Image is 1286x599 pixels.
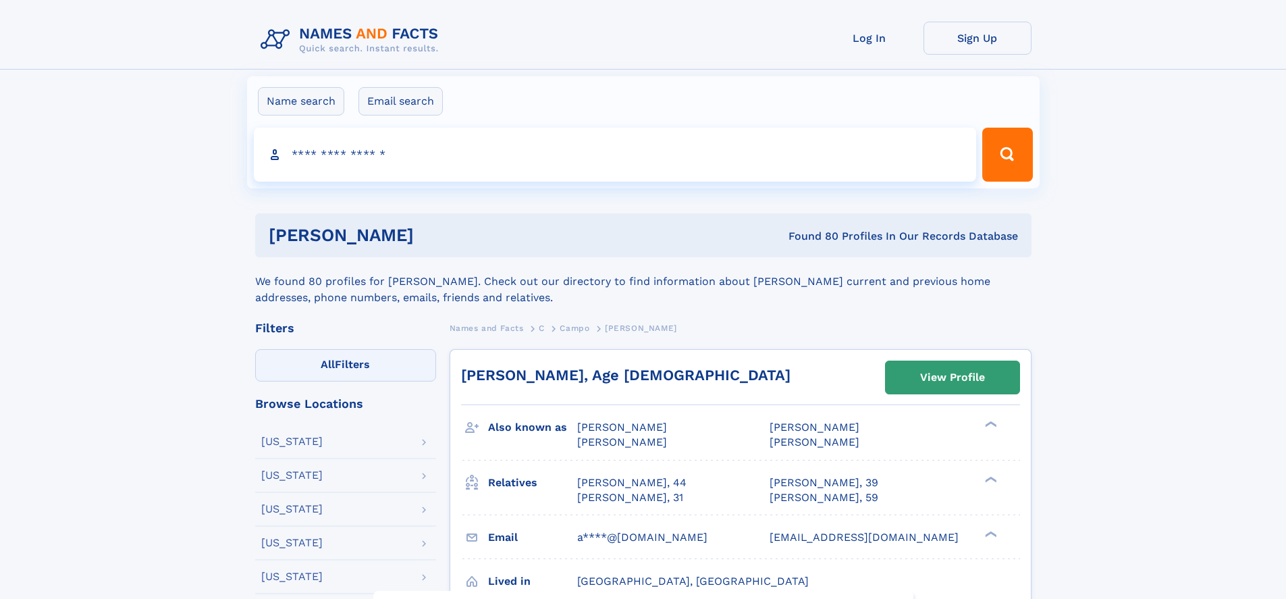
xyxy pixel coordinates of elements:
a: Sign Up [923,22,1032,55]
div: Found 80 Profiles In Our Records Database [601,229,1018,244]
div: Filters [255,322,436,334]
label: Name search [258,87,344,115]
a: Campo [560,319,589,336]
a: [PERSON_NAME], Age [DEMOGRAPHIC_DATA] [461,367,791,384]
div: [US_STATE] [261,504,323,515]
a: Names and Facts [450,319,524,336]
label: Filters [255,349,436,382]
div: [US_STATE] [261,470,323,481]
a: Log In [815,22,923,55]
a: View Profile [886,361,1019,394]
span: [PERSON_NAME] [577,421,667,434]
div: View Profile [920,362,985,393]
div: [US_STATE] [261,436,323,447]
span: [GEOGRAPHIC_DATA], [GEOGRAPHIC_DATA] [577,575,809,588]
div: We found 80 profiles for [PERSON_NAME]. Check out our directory to find information about [PERSON... [255,257,1032,306]
span: [PERSON_NAME] [770,421,859,434]
span: [PERSON_NAME] [577,436,667,448]
a: [PERSON_NAME], 59 [770,490,878,505]
img: Logo Names and Facts [255,22,450,58]
button: Search Button [982,128,1032,182]
span: C [539,323,545,333]
h3: Relatives [488,471,577,494]
span: All [321,358,335,371]
h1: [PERSON_NAME] [269,227,601,244]
span: [PERSON_NAME] [770,436,859,448]
div: [US_STATE] [261,538,323,548]
span: [PERSON_NAME] [605,323,677,333]
div: Browse Locations [255,398,436,410]
h3: Also known as [488,416,577,439]
label: Email search [358,87,443,115]
a: [PERSON_NAME], 39 [770,475,878,490]
a: [PERSON_NAME], 31 [577,490,683,505]
div: ❯ [982,420,998,429]
h3: Email [488,526,577,549]
h3: Lived in [488,570,577,593]
a: [PERSON_NAME], 44 [577,475,687,490]
div: ❯ [982,529,998,538]
span: Campo [560,323,589,333]
div: [US_STATE] [261,571,323,582]
span: [EMAIL_ADDRESS][DOMAIN_NAME] [770,531,959,544]
input: search input [254,128,977,182]
a: C [539,319,545,336]
div: ❯ [982,475,998,484]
